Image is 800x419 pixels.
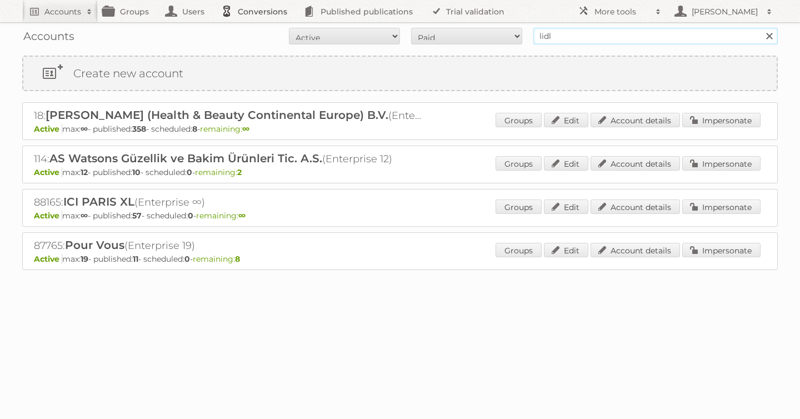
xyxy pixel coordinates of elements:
[196,211,246,221] span: remaining:
[81,211,88,221] strong: ∞
[34,254,766,264] p: max: - published: - scheduled: -
[496,199,542,214] a: Groups
[544,243,588,257] a: Edit
[44,6,81,17] h2: Accounts
[192,124,197,134] strong: 8
[49,152,322,165] span: AS Watsons Güzellik ve Bakim Ürünleri Tic. A.S.
[682,199,761,214] a: Impersonate
[34,108,423,123] h2: 18: (Enterprise ∞)
[46,108,388,122] span: [PERSON_NAME] (Health & Beauty Continental Europe) B.V.
[682,156,761,171] a: Impersonate
[689,6,761,17] h2: [PERSON_NAME]
[188,211,193,221] strong: 0
[594,6,650,17] h2: More tools
[682,113,761,127] a: Impersonate
[63,195,134,208] span: ICI PARIS XL
[682,243,761,257] a: Impersonate
[235,254,240,264] strong: 8
[34,195,423,209] h2: 88165: (Enterprise ∞)
[544,113,588,127] a: Edit
[193,254,240,264] span: remaining:
[238,211,246,221] strong: ∞
[187,167,192,177] strong: 0
[81,167,88,177] strong: 12
[496,156,542,171] a: Groups
[34,211,766,221] p: max: - published: - scheduled: -
[34,124,62,134] span: Active
[184,254,190,264] strong: 0
[195,167,242,177] span: remaining:
[242,124,249,134] strong: ∞
[132,167,141,177] strong: 10
[591,243,680,257] a: Account details
[496,243,542,257] a: Groups
[544,199,588,214] a: Edit
[591,199,680,214] a: Account details
[544,156,588,171] a: Edit
[34,211,62,221] span: Active
[65,238,124,252] span: Pour Vous
[132,211,142,221] strong: 57
[34,238,423,253] h2: 87765: (Enterprise 19)
[132,124,146,134] strong: 358
[237,167,242,177] strong: 2
[34,152,423,166] h2: 114: (Enterprise 12)
[34,167,766,177] p: max: - published: - scheduled: -
[200,124,249,134] span: remaining:
[34,167,62,177] span: Active
[496,113,542,127] a: Groups
[81,254,88,264] strong: 19
[133,254,138,264] strong: 11
[34,124,766,134] p: max: - published: - scheduled: -
[591,113,680,127] a: Account details
[34,254,62,264] span: Active
[81,124,88,134] strong: ∞
[591,156,680,171] a: Account details
[23,57,777,90] a: Create new account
